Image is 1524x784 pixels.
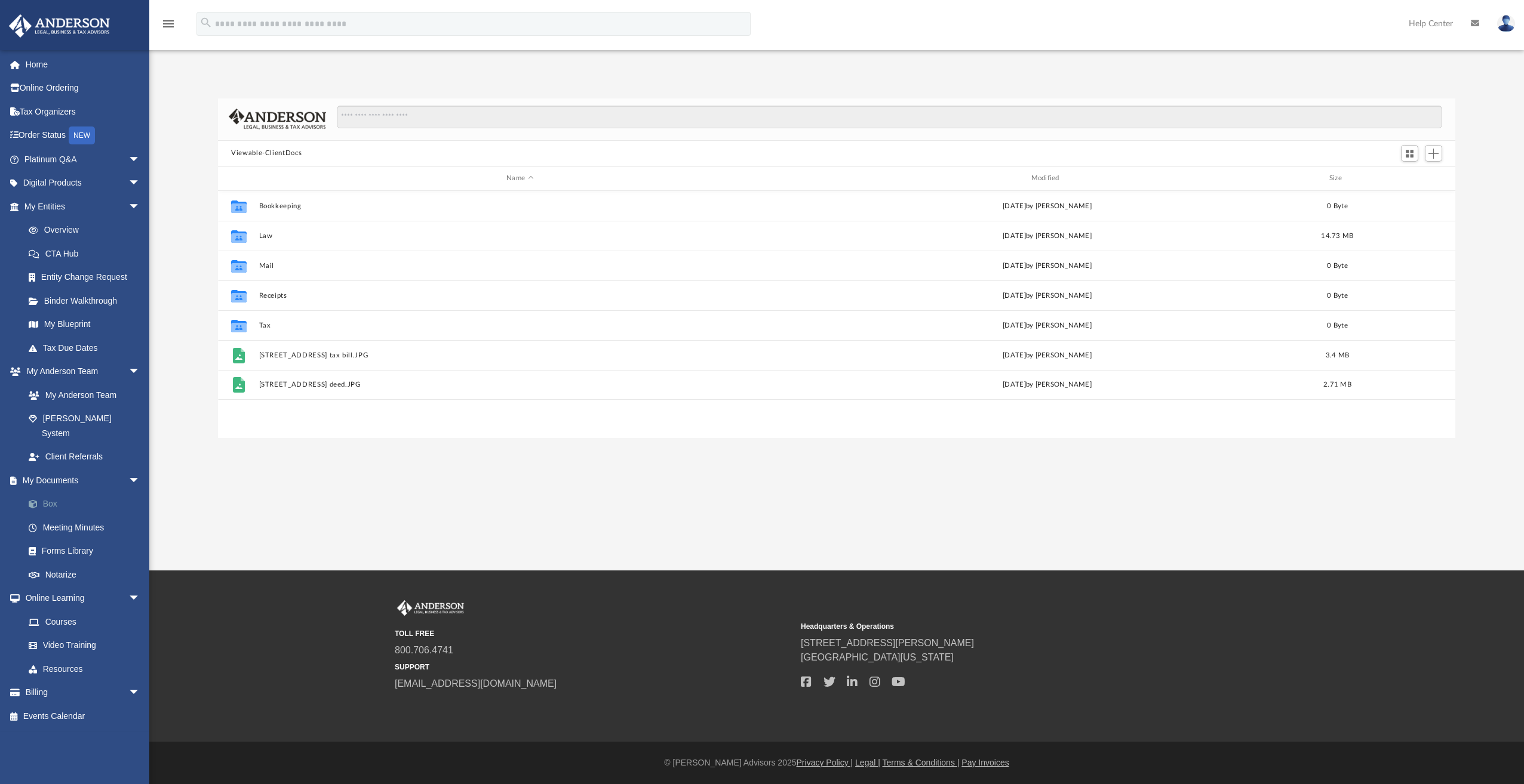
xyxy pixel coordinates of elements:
[17,266,158,289] a: Entity Change Request
[1425,145,1443,162] button: Add
[8,195,158,218] a: My Entitiesarrow_drop_down
[786,173,1308,184] div: Modified
[128,147,152,172] span: arrow_drop_down
[8,360,152,384] a: My Anderson Teamarrow_drop_down
[128,587,152,611] span: arrow_drop_down
[161,17,176,31] i: menu
[1366,173,1450,184] div: id
[259,351,781,359] button: [STREET_ADDRESS] tax bill.JPG
[395,678,557,689] a: [EMAIL_ADDRESS][DOMAIN_NAME]
[17,445,152,469] a: Client Referrals
[1326,351,1350,358] span: 3.4 MB
[17,289,158,313] a: Binder Walkthrough
[1497,15,1515,32] img: User Pic
[17,218,158,242] a: Overview
[1327,322,1348,328] span: 0 Byte
[259,232,781,240] button: Law
[8,171,158,195] a: Digital Productsarrow_drop_down
[8,100,158,124] a: Tax Organizers
[395,662,792,672] small: SUPPORT
[17,336,158,360] a: Tax Due Dates
[17,539,152,563] a: Forms Library
[17,383,146,407] a: My Anderson Team
[1323,381,1351,388] span: 2.71 MB
[218,191,1455,439] div: grid
[1327,202,1348,209] span: 0 Byte
[5,14,113,38] img: Anderson Advisors Platinum Portal
[801,621,1199,632] small: Headquarters & Operations
[8,76,158,100] a: Online Ordering
[17,516,158,539] a: Meeting Minutes
[17,563,158,587] a: Notarize
[1401,145,1419,162] button: Switch to Grid View
[855,758,880,767] a: Legal |
[231,148,302,159] button: Viewable-ClientDocs
[1327,292,1348,298] span: 0 Byte
[128,468,152,493] span: arrow_drop_down
[17,492,158,516] a: Box
[786,379,1308,390] div: [DATE] by [PERSON_NAME]
[786,230,1308,241] div: [DATE] by [PERSON_NAME]
[8,124,158,148] a: Order StatusNEW
[8,587,152,610] a: Online Learningarrow_drop_down
[395,628,792,639] small: TOLL FREE
[17,242,158,266] a: CTA Hub
[128,360,152,384] span: arrow_drop_down
[17,313,152,337] a: My Blueprint
[8,704,158,728] a: Events Calendar
[259,202,781,210] button: Bookkeeping
[128,171,152,196] span: arrow_drop_down
[17,610,152,634] a: Courses
[786,320,1308,331] div: [DATE] by [PERSON_NAME]
[8,147,158,171] a: Platinum Q&Aarrow_drop_down
[883,758,960,767] a: Terms & Conditions |
[801,652,954,662] a: [GEOGRAPHIC_DATA][US_STATE]
[259,322,781,329] button: Tax
[128,195,152,219] span: arrow_drop_down
[786,350,1308,360] div: [DATE] by [PERSON_NAME]
[797,758,853,767] a: Privacy Policy |
[259,173,781,184] div: Name
[786,260,1308,271] div: [DATE] by [PERSON_NAME]
[17,657,152,681] a: Resources
[199,16,213,29] i: search
[337,106,1442,128] input: Search files and folders
[17,634,146,658] a: Video Training
[395,645,453,655] a: 800.706.4741
[223,173,253,184] div: id
[259,292,781,300] button: Receipts
[69,126,95,144] div: NEW
[259,262,781,270] button: Mail
[128,681,152,705] span: arrow_drop_down
[395,600,466,616] img: Anderson Advisors Platinum Portal
[801,638,974,648] a: [STREET_ADDRESS][PERSON_NAME]
[149,757,1524,769] div: © [PERSON_NAME] Advisors 2025
[1314,173,1362,184] div: Size
[8,468,158,492] a: My Documentsarrow_drop_down
[1322,232,1354,239] span: 14.73 MB
[1327,262,1348,268] span: 0 Byte
[8,681,158,705] a: Billingarrow_drop_down
[961,758,1009,767] a: Pay Invoices
[786,290,1308,301] div: [DATE] by [PERSON_NAME]
[259,381,781,388] button: [STREET_ADDRESS] deed.JPG
[17,407,152,445] a: [PERSON_NAME] System
[161,23,176,31] a: menu
[8,53,158,76] a: Home
[786,200,1308,211] div: [DATE] by [PERSON_NAME]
